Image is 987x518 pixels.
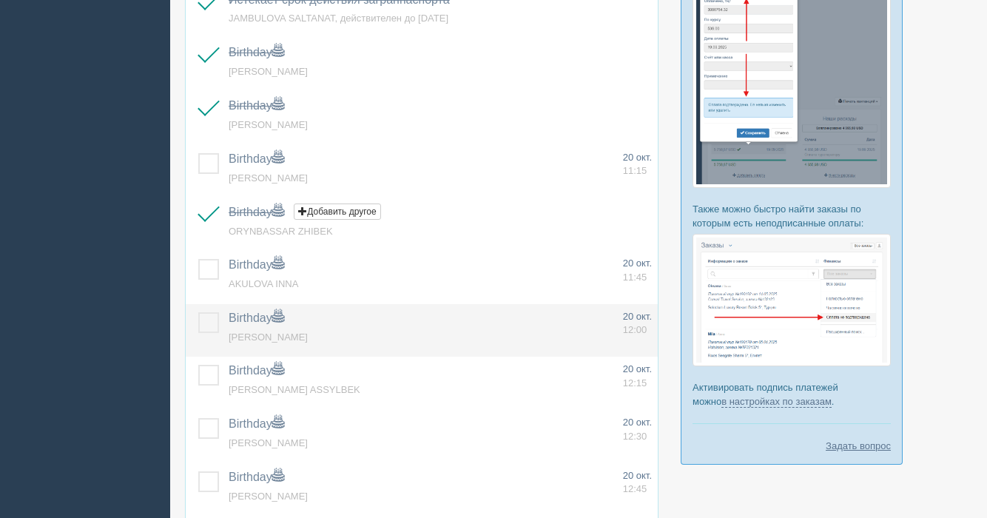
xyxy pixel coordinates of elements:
a: AKULOVA INNA [229,278,298,289]
a: [PERSON_NAME] [229,119,308,130]
a: Birthday [229,99,284,112]
span: 20 окт. [623,258,652,269]
span: 20 окт. [623,363,652,374]
span: 20 окт. [623,311,652,322]
span: 11:45 [623,272,647,283]
span: 20 окт. [623,152,652,163]
span: 12:15 [623,377,647,388]
span: 20 окт. [623,470,652,481]
a: Birthday [229,258,284,271]
a: [PERSON_NAME] ASSYLBEK [229,384,360,395]
button: Добавить другое [294,203,380,220]
a: 20 окт. 12:30 [623,416,652,443]
a: Birthday [229,417,284,430]
a: [PERSON_NAME] [229,66,308,77]
span: 11:15 [623,165,647,176]
span: 12:00 [623,324,647,335]
a: [PERSON_NAME] [229,172,308,184]
a: 20 окт. 12:15 [623,363,652,390]
a: Birthday [229,471,284,483]
a: 20 окт. 12:00 [623,310,652,337]
a: Birthday [229,312,284,324]
p: Активировать подпись платежей можно . [693,380,891,408]
a: 20 окт. 12:45 [623,469,652,497]
a: 20 окт. 11:45 [623,257,652,284]
a: Birthday [229,46,284,58]
p: Также можно быстро найти заказы по которым есть неподписанные оплаты: [693,202,891,230]
span: 12:45 [623,483,647,494]
a: 20 окт. 11:15 [623,151,652,178]
a: [PERSON_NAME] [229,491,308,502]
a: Birthday [229,364,284,377]
a: ORYNBASSAR ZHIBEK [229,226,333,237]
a: Birthday [229,206,284,218]
a: JAMBULOVA SALTANAT, действителен до [DATE] [229,13,448,24]
img: %D0%BF%D0%BE%D0%B4%D1%82%D0%B2%D0%B5%D1%80%D0%B6%D0%B4%D0%B5%D0%BD%D0%B8%D0%B5-%D0%BE%D0%BF%D0%BB... [693,234,891,366]
a: в настройках по заказам [721,396,832,408]
a: [PERSON_NAME] [229,437,308,448]
span: 12:30 [623,431,647,442]
a: Birthday [229,152,284,165]
span: 20 окт. [623,417,652,428]
a: [PERSON_NAME] [229,332,308,343]
a: Задать вопрос [826,439,891,453]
